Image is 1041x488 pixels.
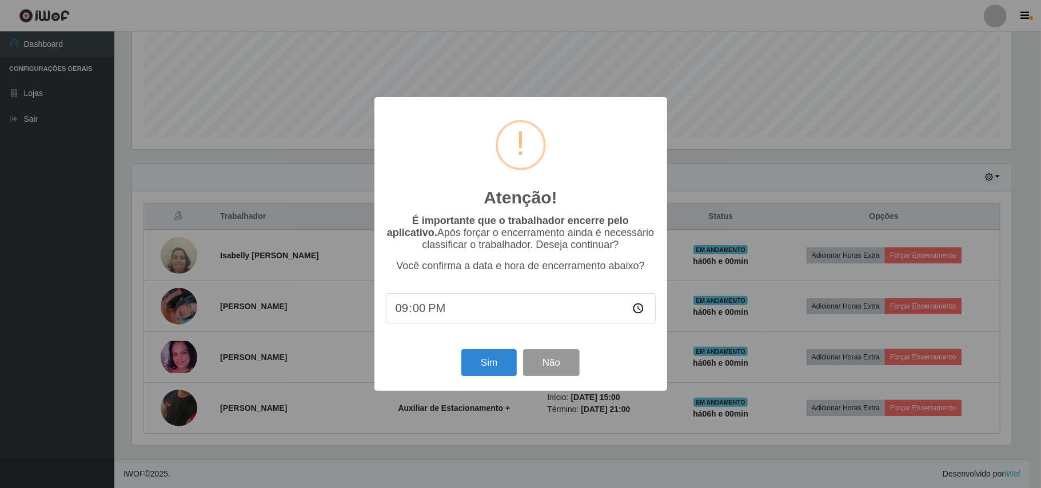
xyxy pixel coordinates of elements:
[387,215,629,238] b: É importante que o trabalhador encerre pelo aplicativo.
[386,260,656,272] p: Você confirma a data e hora de encerramento abaixo?
[461,349,517,376] button: Sim
[484,187,557,208] h2: Atenção!
[386,215,656,251] p: Após forçar o encerramento ainda é necessário classificar o trabalhador. Deseja continuar?
[523,349,580,376] button: Não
